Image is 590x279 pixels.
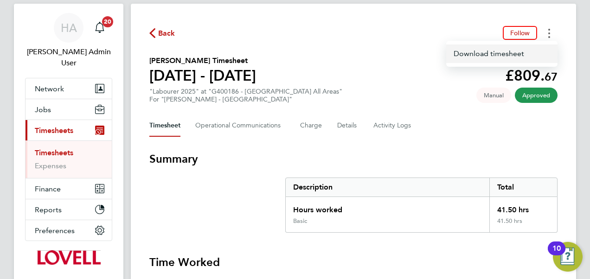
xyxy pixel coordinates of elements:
span: HA [61,22,77,34]
button: Finance [26,178,112,199]
span: Follow [510,29,530,37]
button: Details [337,114,359,137]
span: Timesheets [35,126,73,135]
button: Preferences [26,220,112,241]
button: Follow [503,26,537,40]
div: Description [286,178,489,197]
div: Total [489,178,557,197]
span: This timesheet was manually created. [476,88,511,103]
a: 20 [90,13,109,43]
div: Timesheets [26,140,112,178]
h1: [DATE] - [DATE] [149,66,256,85]
span: This timesheet has been approved. [515,88,558,103]
div: "Labourer 2025" at "G400186 - [GEOGRAPHIC_DATA] All Areas" [149,88,342,103]
button: Timesheet [149,114,180,137]
span: Preferences [35,226,75,235]
a: Expenses [35,161,66,170]
div: 41.50 hrs [489,197,557,217]
h3: Time Worked [149,255,558,270]
button: Reports [26,199,112,220]
button: Timesheets Menu [541,26,558,40]
app-decimal: £809. [505,67,558,84]
div: 10 [552,248,561,260]
h3: Summary [149,152,558,166]
button: Network [26,78,112,99]
button: Timesheets [26,120,112,140]
button: Open Resource Center, 10 new notifications [553,242,583,272]
span: Back [158,28,175,39]
span: Jobs [35,105,51,114]
div: Hours worked [286,197,489,217]
span: Reports [35,205,62,214]
img: lovell-logo-retina.png [37,250,100,265]
a: HA[PERSON_NAME] Admin User [25,13,112,69]
span: 20 [102,16,113,27]
span: Network [35,84,64,93]
a: Go to home page [25,250,112,265]
span: 67 [545,70,558,83]
div: Summary [285,178,558,233]
span: Finance [35,184,61,193]
div: 41.50 hrs [489,217,557,232]
h2: [PERSON_NAME] Timesheet [149,55,256,66]
button: Charge [300,114,322,137]
button: Activity Logs [373,114,412,137]
button: Operational Communications [195,114,285,137]
span: Hays Admin User [25,46,112,69]
a: Timesheets Menu [446,44,558,63]
div: For "[PERSON_NAME] - [GEOGRAPHIC_DATA]" [149,95,342,103]
div: Basic [293,217,307,225]
button: Jobs [26,99,112,120]
button: Back [149,27,175,39]
a: Timesheets [35,148,73,157]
